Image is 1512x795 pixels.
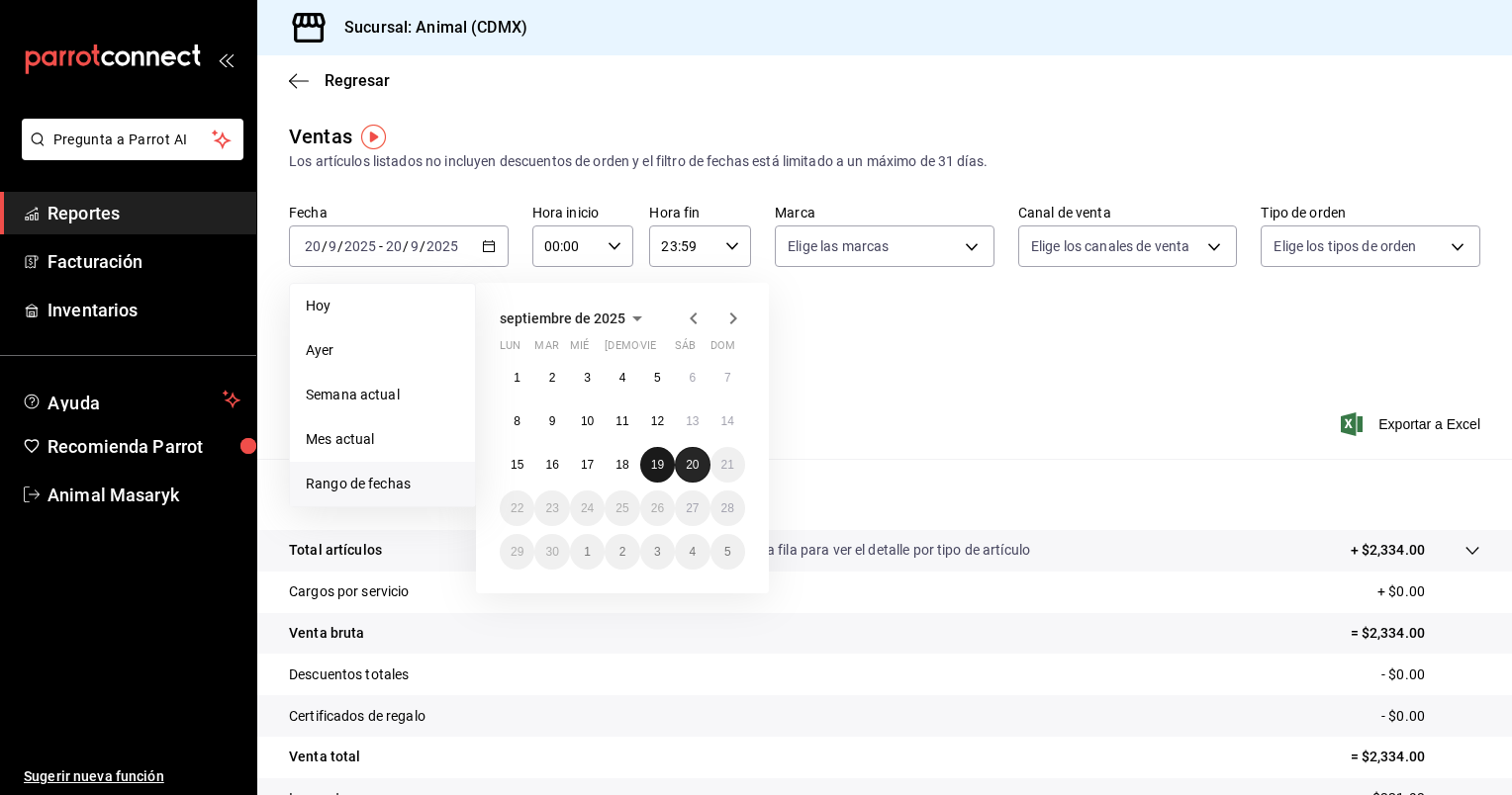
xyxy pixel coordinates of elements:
span: Recomienda Parrot [47,433,240,460]
button: 29 de septiembre de 2025 [500,534,534,570]
span: Inventarios [47,297,240,323]
h3: Sucursal: Animal (CDMX) [329,16,527,40]
abbr: 1 de octubre de 2025 [584,545,591,559]
abbr: 28 de septiembre de 2025 [721,501,734,515]
abbr: 9 de septiembre de 2025 [549,414,556,428]
span: Rango de fechas [306,474,459,494]
span: Semana actual [306,385,459,405]
abbr: 26 de septiembre de 2025 [651,501,664,515]
button: 7 de septiembre de 2025 [710,360,745,396]
p: + $0.00 [1377,581,1480,602]
abbr: 3 de octubre de 2025 [654,545,661,559]
button: 17 de septiembre de 2025 [570,447,605,483]
button: open_drawer_menu [218,51,234,67]
input: -- [304,238,322,254]
abbr: 15 de septiembre de 2025 [511,458,523,472]
input: -- [410,238,420,254]
span: Elige los tipos de orden [1274,236,1416,256]
button: 10 de septiembre de 2025 [570,403,605,439]
button: 11 de septiembre de 2025 [605,403,639,439]
input: -- [385,238,403,254]
abbr: 30 de septiembre de 2025 [545,545,558,559]
button: 9 de septiembre de 2025 [534,403,569,439]
abbr: 24 de septiembre de 2025 [581,501,594,515]
span: Hoy [306,296,459,316]
button: 27 de septiembre de 2025 [675,490,709,526]
abbr: 10 de septiembre de 2025 [581,414,594,428]
span: - [379,238,383,254]
button: 6 de septiembre de 2025 [675,360,709,396]
input: ---- [343,238,377,254]
abbr: 4 de septiembre de 2025 [619,371,626,385]
span: Ayuda [47,388,215,411]
label: Tipo de orden [1261,206,1480,220]
p: Venta bruta [289,623,364,644]
abbr: 27 de septiembre de 2025 [686,501,699,515]
abbr: 17 de septiembre de 2025 [581,458,594,472]
p: = $2,334.00 [1351,623,1480,644]
label: Marca [775,206,994,220]
button: 26 de septiembre de 2025 [640,490,675,526]
abbr: 12 de septiembre de 2025 [651,414,664,428]
button: 19 de septiembre de 2025 [640,447,675,483]
abbr: 22 de septiembre de 2025 [511,501,523,515]
button: 1 de octubre de 2025 [570,534,605,570]
abbr: 23 de septiembre de 2025 [545,501,558,515]
abbr: 7 de septiembre de 2025 [724,371,731,385]
span: Reportes [47,200,240,226]
button: 8 de septiembre de 2025 [500,403,534,439]
button: 13 de septiembre de 2025 [675,403,709,439]
abbr: 13 de septiembre de 2025 [686,414,699,428]
button: 16 de septiembre de 2025 [534,447,569,483]
p: - $0.00 [1381,706,1480,727]
button: 23 de septiembre de 2025 [534,490,569,526]
abbr: 25 de septiembre de 2025 [615,501,628,515]
button: 30 de septiembre de 2025 [534,534,569,570]
p: + $2,334.00 [1351,540,1425,561]
abbr: 19 de septiembre de 2025 [651,458,664,472]
button: 28 de septiembre de 2025 [710,490,745,526]
span: Pregunta a Parrot AI [53,130,213,150]
button: 14 de septiembre de 2025 [710,403,745,439]
label: Hora inicio [532,206,634,220]
input: -- [328,238,337,254]
button: 5 de septiembre de 2025 [640,360,675,396]
abbr: 8 de septiembre de 2025 [514,414,520,428]
button: Exportar a Excel [1345,412,1480,436]
button: 15 de septiembre de 2025 [500,447,534,483]
button: 22 de septiembre de 2025 [500,490,534,526]
label: Canal de venta [1018,206,1238,220]
abbr: 11 de septiembre de 2025 [615,414,628,428]
button: Pregunta a Parrot AI [22,119,243,160]
p: Venta total [289,747,360,767]
button: 25 de septiembre de 2025 [605,490,639,526]
p: = $2,334.00 [1351,747,1480,767]
button: 12 de septiembre de 2025 [640,403,675,439]
abbr: 4 de octubre de 2025 [689,545,696,559]
abbr: 3 de septiembre de 2025 [584,371,591,385]
span: Sugerir nueva función [24,766,240,787]
p: Resumen [289,483,1480,506]
abbr: 1 de septiembre de 2025 [514,371,520,385]
a: Pregunta a Parrot AI [14,143,243,164]
button: 4 de octubre de 2025 [675,534,709,570]
div: Los artículos listados no incluyen descuentos de orden y el filtro de fechas está limitado a un m... [289,151,1480,172]
img: Tooltip marker [361,125,386,149]
span: Facturación [47,248,240,275]
abbr: martes [534,339,558,360]
abbr: miércoles [570,339,589,360]
input: ---- [425,238,459,254]
label: Hora fin [649,206,751,220]
button: 3 de septiembre de 2025 [570,360,605,396]
abbr: sábado [675,339,696,360]
span: / [403,238,409,254]
span: septiembre de 2025 [500,310,625,326]
button: 18 de septiembre de 2025 [605,447,639,483]
p: Descuentos totales [289,664,409,685]
span: Animal Masaryk [47,482,240,508]
abbr: 18 de septiembre de 2025 [615,458,628,472]
p: Cargos por servicio [289,581,410,602]
abbr: 20 de septiembre de 2025 [686,458,699,472]
button: 3 de octubre de 2025 [640,534,675,570]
